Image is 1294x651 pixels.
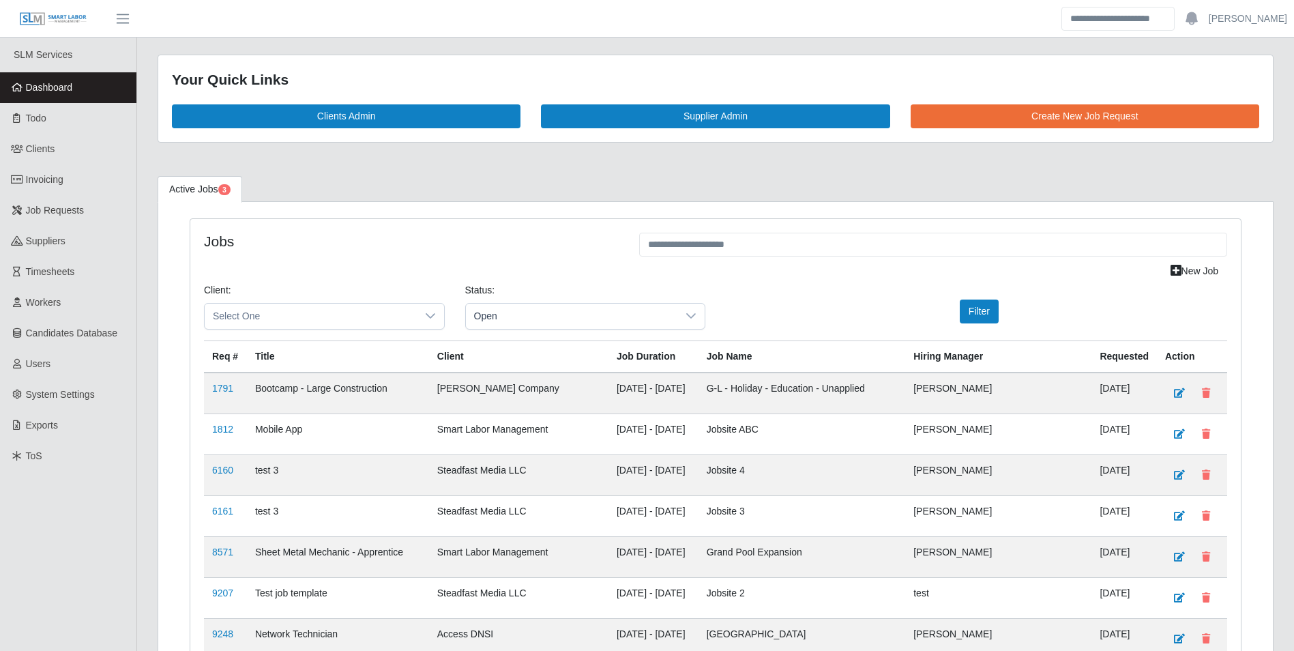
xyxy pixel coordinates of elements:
[212,547,233,558] a: 8571
[699,454,906,495] td: Jobsite 4
[1091,495,1157,536] td: [DATE]
[1091,414,1157,454] td: [DATE]
[247,454,429,495] td: test 3
[608,454,699,495] td: [DATE] - [DATE]
[429,536,608,577] td: Smart Labor Management
[699,536,906,577] td: Grand Pool Expansion
[26,235,65,246] span: Suppliers
[699,495,906,536] td: Jobsite 3
[247,341,429,373] th: Title
[905,454,1091,495] td: [PERSON_NAME]
[26,328,118,338] span: Candidates Database
[218,184,231,195] span: Pending Jobs
[429,577,608,618] td: Steadfast Media LLC
[19,12,87,27] img: SLM Logo
[204,283,231,298] label: Client:
[26,205,85,216] span: Job Requests
[905,577,1091,618] td: test
[1209,12,1287,26] a: [PERSON_NAME]
[26,389,95,400] span: System Settings
[172,104,520,128] a: Clients Admin
[212,424,233,435] a: 1812
[911,104,1259,128] a: Create New Job Request
[905,536,1091,577] td: [PERSON_NAME]
[1091,341,1157,373] th: Requested
[429,341,608,373] th: Client
[247,577,429,618] td: Test job template
[247,373,429,414] td: Bootcamp - Large Construction
[247,536,429,577] td: Sheet Metal Mechanic - Apprentice
[429,373,608,414] td: [PERSON_NAME] Company
[1162,259,1227,283] a: New Job
[699,341,906,373] th: Job Name
[429,495,608,536] td: Steadfast Media LLC
[26,297,61,308] span: Workers
[905,373,1091,414] td: [PERSON_NAME]
[905,341,1091,373] th: Hiring Manager
[158,176,242,203] a: Active Jobs
[608,373,699,414] td: [DATE] - [DATE]
[960,300,999,323] button: Filter
[26,82,73,93] span: Dashboard
[1091,577,1157,618] td: [DATE]
[1157,341,1227,373] th: Action
[1091,373,1157,414] td: [DATE]
[204,233,619,250] h4: Jobs
[608,577,699,618] td: [DATE] - [DATE]
[14,49,72,60] span: SLM Services
[608,536,699,577] td: [DATE] - [DATE]
[26,358,51,369] span: Users
[699,373,906,414] td: G-L - Holiday - Education - Unapplied
[1061,7,1175,31] input: Search
[205,304,417,329] span: Select One
[212,506,233,517] a: 6161
[26,143,55,154] span: Clients
[172,69,1259,91] div: Your Quick Links
[212,588,233,598] a: 9207
[212,628,233,639] a: 9248
[905,414,1091,454] td: [PERSON_NAME]
[26,174,63,185] span: Invoicing
[26,113,46,124] span: Todo
[429,414,608,454] td: Smart Labor Management
[212,465,233,476] a: 6160
[1091,454,1157,495] td: [DATE]
[26,420,58,431] span: Exports
[608,341,699,373] th: Job Duration
[608,495,699,536] td: [DATE] - [DATE]
[1091,536,1157,577] td: [DATE]
[26,266,75,277] span: Timesheets
[247,495,429,536] td: test 3
[699,577,906,618] td: Jobsite 2
[699,414,906,454] td: Jobsite ABC
[204,341,247,373] th: Req #
[212,383,233,394] a: 1791
[247,414,429,454] td: Mobile App
[429,454,608,495] td: Steadfast Media LLC
[465,283,495,298] label: Status:
[541,104,889,128] a: Supplier Admin
[905,495,1091,536] td: [PERSON_NAME]
[608,414,699,454] td: [DATE] - [DATE]
[466,304,678,329] span: Open
[26,450,42,461] span: ToS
